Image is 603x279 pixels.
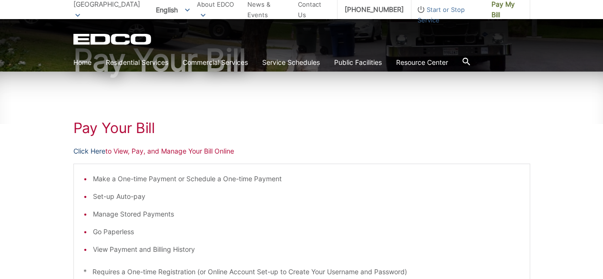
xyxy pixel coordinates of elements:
[73,57,92,68] a: Home
[93,209,520,219] li: Manage Stored Payments
[73,146,105,156] a: Click Here
[93,191,520,202] li: Set-up Auto-pay
[83,267,520,277] p: * Requires a One-time Registration (or Online Account Set-up to Create Your Username and Password)
[93,227,520,237] li: Go Paperless
[73,45,530,75] h1: Pay Your Bill
[396,57,448,68] a: Resource Center
[73,119,530,136] h1: Pay Your Bill
[334,57,382,68] a: Public Facilities
[93,174,520,184] li: Make a One-time Payment or Schedule a One-time Payment
[106,57,168,68] a: Residential Services
[183,57,248,68] a: Commercial Services
[262,57,320,68] a: Service Schedules
[73,146,530,156] p: to View, Pay, and Manage Your Bill Online
[73,33,153,45] a: EDCD logo. Return to the homepage.
[93,244,520,255] li: View Payment and Billing History
[149,2,197,18] span: English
